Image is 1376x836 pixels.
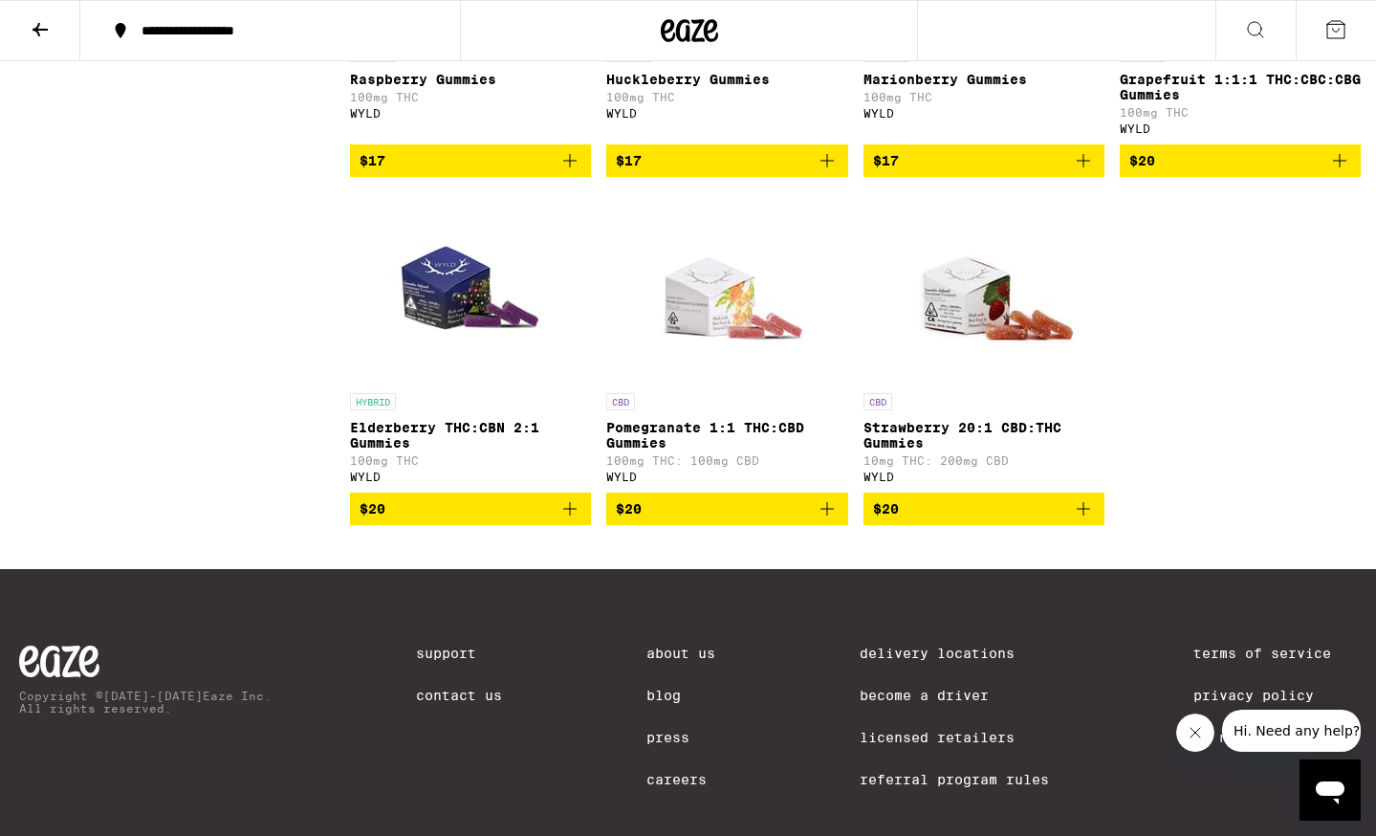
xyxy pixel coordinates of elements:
[416,688,502,703] a: Contact Us
[1120,122,1361,135] div: WYLD
[350,420,591,451] p: Elderberry THC:CBN 2:1 Gummies
[606,454,847,467] p: 100mg THC: 100mg CBD
[860,730,1049,745] a: Licensed Retailers
[360,501,385,517] span: $20
[606,420,847,451] p: Pomegranate 1:1 THC:CBD Gummies
[606,471,847,483] div: WYLD
[350,107,591,120] div: WYLD
[873,153,899,168] span: $17
[646,646,715,661] a: About Us
[863,107,1104,120] div: WYLD
[1120,72,1361,102] p: Grapefruit 1:1:1 THC:CBC:CBG Gummies
[350,471,591,483] div: WYLD
[1300,759,1361,821] iframe: Button to launch messaging window
[863,72,1104,87] p: Marionberry Gummies
[606,91,847,103] p: 100mg THC
[616,501,642,517] span: $20
[863,454,1104,467] p: 10mg THC: 200mg CBD
[863,493,1104,525] button: Add to bag
[350,454,591,467] p: 100mg THC
[863,393,892,410] p: CBD
[606,393,635,410] p: CBD
[606,192,847,493] a: Open page for Pomegranate 1:1 THC:CBD Gummies from WYLD
[350,91,591,103] p: 100mg THC
[616,153,642,168] span: $17
[860,646,1049,661] a: Delivery Locations
[888,192,1080,384] img: WYLD - Strawberry 20:1 CBD:THC Gummies
[1120,106,1361,119] p: 100mg THC
[606,144,847,177] button: Add to bag
[1129,153,1155,168] span: $20
[873,501,899,517] span: $20
[416,646,502,661] a: Support
[606,72,847,87] p: Huckleberry Gummies
[1193,646,1357,661] a: Terms of Service
[606,107,847,120] div: WYLD
[863,192,1104,493] a: Open page for Strawberry 20:1 CBD:THC Gummies from WYLD
[1193,688,1357,703] a: Privacy Policy
[860,688,1049,703] a: Become a Driver
[606,493,847,525] button: Add to bag
[646,772,715,787] a: Careers
[646,730,715,745] a: Press
[1222,710,1361,752] iframe: Message from company
[350,393,396,410] p: HYBRID
[1176,714,1214,752] iframe: Close message
[863,91,1104,103] p: 100mg THC
[863,471,1104,483] div: WYLD
[631,192,822,384] img: WYLD - Pomegranate 1:1 THC:CBD Gummies
[350,144,591,177] button: Add to bag
[863,144,1104,177] button: Add to bag
[646,688,715,703] a: Blog
[350,493,591,525] button: Add to bag
[19,690,272,715] p: Copyright © [DATE]-[DATE] Eaze Inc. All rights reserved.
[1120,144,1361,177] button: Add to bag
[375,192,566,384] img: WYLD - Elderberry THC:CBN 2:1 Gummies
[863,420,1104,451] p: Strawberry 20:1 CBD:THC Gummies
[350,192,591,493] a: Open page for Elderberry THC:CBN 2:1 Gummies from WYLD
[360,153,385,168] span: $17
[350,72,591,87] p: Raspberry Gummies
[860,772,1049,787] a: Referral Program Rules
